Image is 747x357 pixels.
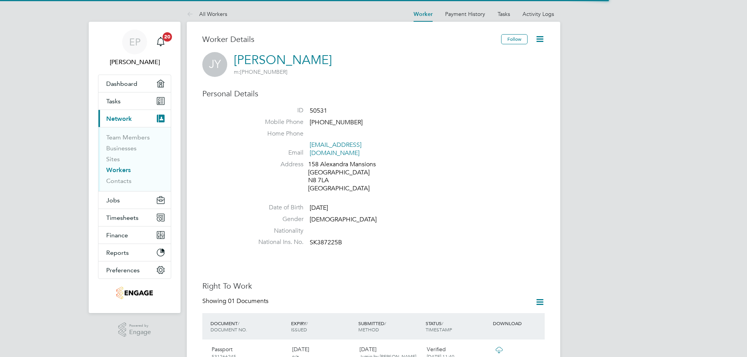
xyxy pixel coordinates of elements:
[106,98,121,105] span: Tasks
[228,297,268,305] span: 01 Documents
[98,75,171,92] a: Dashboard
[501,34,528,44] button: Follow
[106,134,150,141] a: Team Members
[234,52,332,68] a: [PERSON_NAME]
[249,118,303,126] label: Mobile Phone
[310,204,328,212] span: [DATE]
[291,326,307,333] span: ISSUED
[310,118,363,126] span: [PHONE_NUMBER]
[523,10,554,17] a: Activity Logs
[445,10,485,17] a: Payment History
[98,92,171,110] a: Tasks
[491,316,545,330] div: DOWNLOAD
[356,316,424,336] div: SUBMITTED
[424,316,491,336] div: STATUS
[106,115,132,122] span: Network
[98,226,171,244] button: Finance
[106,166,131,174] a: Workers
[187,10,227,17] a: All Workers
[106,145,137,152] a: Businesses
[249,106,303,115] label: ID
[106,177,132,185] a: Contacts
[202,89,545,99] h3: Personal Details
[414,11,433,17] a: Worker
[98,57,171,67] span: Emily Partridge
[106,197,120,204] span: Jobs
[202,52,227,77] span: JY
[129,322,151,329] span: Powered by
[234,68,288,75] span: [PHONE_NUMBER]
[308,160,382,193] div: 158 Alexandra Mansions [GEOGRAPHIC_DATA] N8 7LA [GEOGRAPHIC_DATA]
[209,316,289,336] div: DOCUMENT
[210,326,247,333] span: DOCUMENT NO.
[306,320,308,326] span: /
[310,107,327,115] span: 50531
[98,192,171,209] button: Jobs
[106,249,129,256] span: Reports
[249,130,303,138] label: Home Phone
[238,320,239,326] span: /
[249,160,303,169] label: Address
[384,320,386,326] span: /
[98,287,171,299] a: Go to home page
[98,261,171,279] button: Preferences
[98,30,171,67] a: EP[PERSON_NAME]
[106,232,128,239] span: Finance
[249,227,303,235] label: Nationality
[289,316,356,336] div: EXPIRY
[202,34,501,44] h3: Worker Details
[163,32,172,42] span: 20
[202,297,270,305] div: Showing
[118,322,151,337] a: Powered byEngage
[129,37,140,47] span: EP
[426,326,452,333] span: TIMESTAMP
[89,22,181,313] nav: Main navigation
[106,155,120,163] a: Sites
[106,80,137,87] span: Dashboard
[153,30,168,54] a: 20
[202,281,545,291] h3: Right To Work
[249,204,303,212] label: Date of Birth
[310,216,377,223] span: [DEMOGRAPHIC_DATA]
[98,244,171,261] button: Reports
[427,346,446,353] span: Verified
[98,127,171,191] div: Network
[106,214,139,221] span: Timesheets
[310,239,342,247] span: SK387225B
[98,209,171,226] button: Timesheets
[249,215,303,223] label: Gender
[358,326,379,333] span: METHOD
[249,238,303,246] label: National Ins. No.
[310,141,361,157] a: [EMAIL_ADDRESS][DOMAIN_NAME]
[249,149,303,157] label: Email
[129,329,151,336] span: Engage
[116,287,153,299] img: carmichael-logo-retina.png
[442,320,443,326] span: /
[98,110,171,127] button: Network
[498,10,510,17] a: Tasks
[234,68,240,75] span: m:
[106,266,140,274] span: Preferences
